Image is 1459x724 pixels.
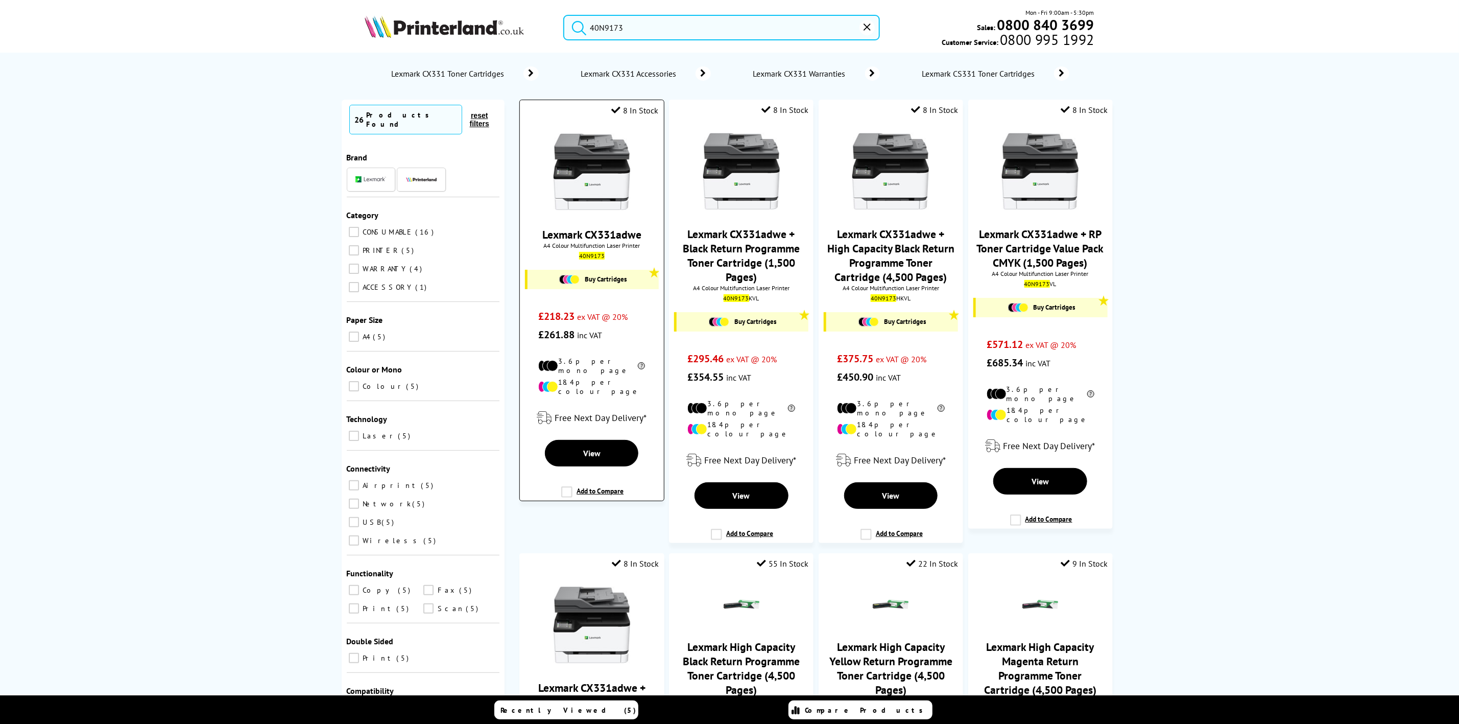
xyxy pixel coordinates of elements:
a: Lexmark High Capacity Black Return Programme Toner Cartridge (4,500 Pages) [683,640,800,697]
input: Fax 5 [423,585,434,595]
label: Add to Compare [711,529,773,548]
span: Colour or Mono [347,364,402,375]
input: A4 5 [349,332,359,342]
span: 5 [421,481,436,490]
a: View [695,482,788,509]
span: Free Next Day Delivery* [555,412,647,424]
div: 8 In Stock [612,105,659,115]
img: Cartridges [709,317,729,326]
a: Buy Cartridges [831,317,953,326]
span: PRINTER [361,246,401,255]
span: A4 Colour Multifunction Laser Printer [824,284,958,292]
span: £685.34 [987,356,1023,369]
span: Airprint [361,481,420,490]
span: Sales: [977,22,996,32]
a: Printerland Logo [365,15,551,40]
li: 3.6p per mono page [687,399,795,417]
a: View [993,468,1087,495]
span: Brand [347,152,368,162]
div: 55 In Stock [757,558,808,569]
span: £218.23 [538,310,575,323]
span: A4 Colour Multifunction Laser Printer [525,242,658,249]
span: Lexmark CX331 Accessories [580,68,681,79]
div: modal_delivery [674,446,808,475]
span: Lexmark CX331 Toner Cartridges [390,68,508,79]
span: Category [347,210,379,220]
span: 4 [410,264,425,273]
span: 5 [373,332,388,341]
span: Network [361,499,412,508]
span: £295.46 [687,352,724,365]
span: inc VAT [726,372,751,383]
li: 18.4p per colour page [837,420,945,438]
label: Add to Compare [561,486,624,506]
img: Lexmark [355,176,386,182]
input: Print 5 [349,603,359,614]
div: 9 In Stock [1061,558,1108,569]
span: 16 [416,227,437,237]
span: Wireless [361,536,423,545]
input: Copy 5 [349,585,359,595]
div: 8 In Stock [612,558,659,569]
a: View [844,482,938,509]
li: 18.4p per colour page [687,420,795,438]
div: 8 In Stock [911,105,958,115]
img: Cartridges [559,275,580,284]
span: Compatibility [347,686,394,696]
input: Wireless 5 [349,535,359,546]
a: Lexmark CX331 Toner Cartridges [390,66,539,81]
span: £450.90 [837,370,873,384]
span: Functionality [347,568,394,578]
img: Lexmark-CX331adwe-Front-Small.jpg [554,133,630,210]
span: A4 Colour Multifunction Laser Printer [674,284,808,292]
span: 5 [382,518,397,527]
a: Lexmark High Capacity Yellow Return Programme Toner Cartridge (4,500 Pages) [829,640,952,697]
span: 5 [397,653,412,663]
span: WARRANTY [361,264,409,273]
mark: 40N9173 [724,294,749,302]
div: modal_delivery [824,446,958,475]
img: Cartridges [1008,303,1029,312]
input: Colour 5 [349,381,359,391]
span: Laser [361,431,397,440]
span: 5 [397,604,412,613]
span: £571.12 [987,338,1023,351]
span: 5 [406,382,421,391]
span: Print [361,604,396,613]
button: reset filters [462,111,497,128]
span: A4 Colour Multifunction Laser Printer [973,270,1108,277]
img: Lexmark-CX331adwe-Front-Small.jpg [852,133,929,209]
a: Buy Cartridges [533,275,653,284]
a: Buy Cartridges [682,317,803,326]
input: Laser 5 [349,431,359,441]
div: modal_delivery [525,404,658,432]
span: Paper Size [347,315,383,325]
a: Lexmark CX331adwe + RP Toner Cartridge Value Pack CMYK (1,500 Pages) [977,227,1104,270]
a: Compare Products [788,700,932,719]
span: Buy Cartridges [585,275,627,284]
span: ex VAT @ 20% [1025,340,1076,350]
span: Compare Products [805,706,929,715]
img: Lexmark-CX331adwe-Front-Small.jpg [703,133,780,209]
span: CONSUMABLE [361,227,415,237]
img: Printerland [406,177,437,182]
a: Lexmark CX331adwe + High Capacity Black Return Programme Toner Cartridge (4,500 Pages) [827,227,954,284]
span: Print [361,653,396,663]
span: Mon - Fri 9:00am - 5:30pm [1026,8,1094,17]
span: £261.88 [538,328,575,341]
span: Scan [435,604,465,613]
span: View [733,491,750,501]
span: View [583,448,601,458]
span: Lexmark CS331 Toner Cartridges [921,68,1039,79]
span: Fax [435,586,458,595]
img: Lexmark-CS-CX-431-Magenta-RP-Toner-Small.gif [1022,587,1058,622]
span: Connectivity [347,463,391,474]
a: Recently Viewed (5) [494,700,638,719]
div: 22 In Stock [906,558,958,569]
div: KVL [677,294,806,302]
span: Recently Viewed (5) [501,706,637,715]
span: 5 [459,586,474,595]
span: ACCESSORY [361,283,415,292]
span: Free Next Day Delivery* [854,454,946,466]
span: Free Next Day Delivery* [704,454,796,466]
